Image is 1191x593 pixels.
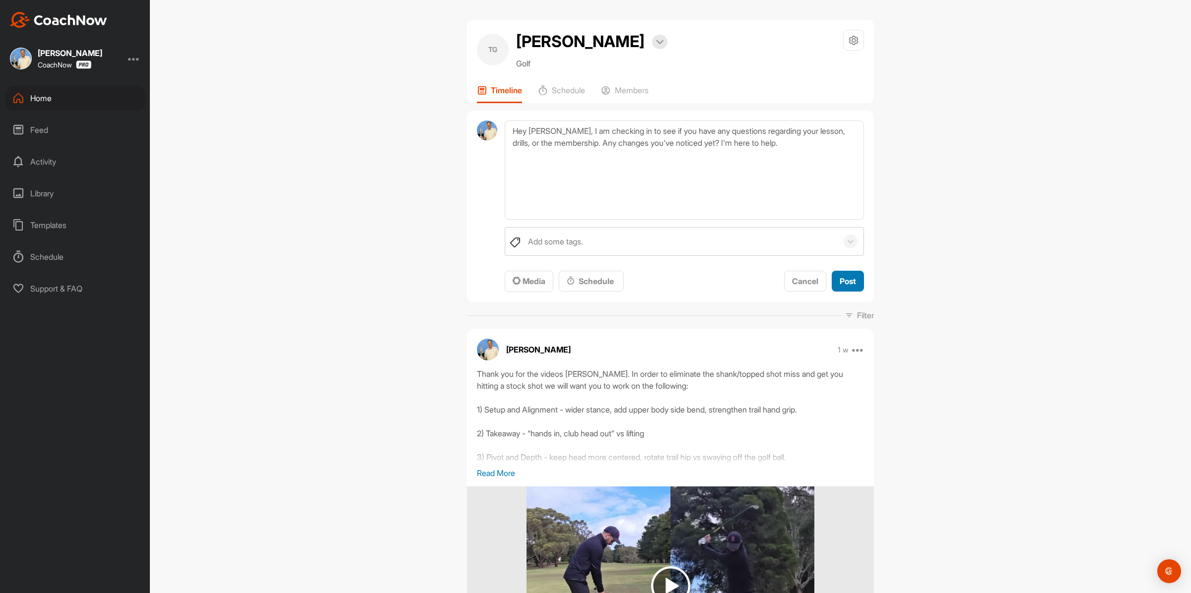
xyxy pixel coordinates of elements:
button: Cancel [784,271,826,292]
div: Feed [5,118,145,142]
div: TG [477,34,509,65]
div: Activity [5,149,145,174]
button: Media [505,271,553,292]
img: avatar [477,120,497,141]
p: Read More [477,467,864,479]
span: Cancel [792,276,818,286]
h2: [PERSON_NAME] [516,30,645,54]
div: Schedule [5,244,145,269]
img: CoachNow [10,12,107,28]
div: Library [5,181,145,206]
div: CoachNow [38,60,91,69]
textarea: Hey [PERSON_NAME], I am checking in to see if you have any questions regarding your lesson, drill... [505,120,864,220]
div: Add some tags. [528,236,583,247]
button: Post [832,271,864,292]
img: CoachNow Pro [76,60,91,69]
p: Schedule [552,85,585,95]
p: 1 w [838,345,849,355]
div: Schedule [567,275,616,287]
div: Templates [5,213,145,237]
p: Timeline [491,85,522,95]
div: Thank you for the videos [PERSON_NAME]. In order to eliminate the shank/topped shot miss and get ... [477,368,864,467]
p: Filter [857,309,874,321]
div: Support & FAQ [5,276,145,301]
div: Home [5,86,145,111]
div: [PERSON_NAME] [38,49,102,57]
img: square_f8414cf06345018265ab02eca3d864a5.jpg [10,48,32,69]
div: Open Intercom Messenger [1157,559,1181,583]
p: Golf [516,58,667,69]
img: arrow-down [656,40,663,45]
img: avatar [477,339,499,360]
p: Members [615,85,649,95]
span: Media [513,276,545,286]
span: Post [840,276,856,286]
p: [PERSON_NAME] [506,344,571,356]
